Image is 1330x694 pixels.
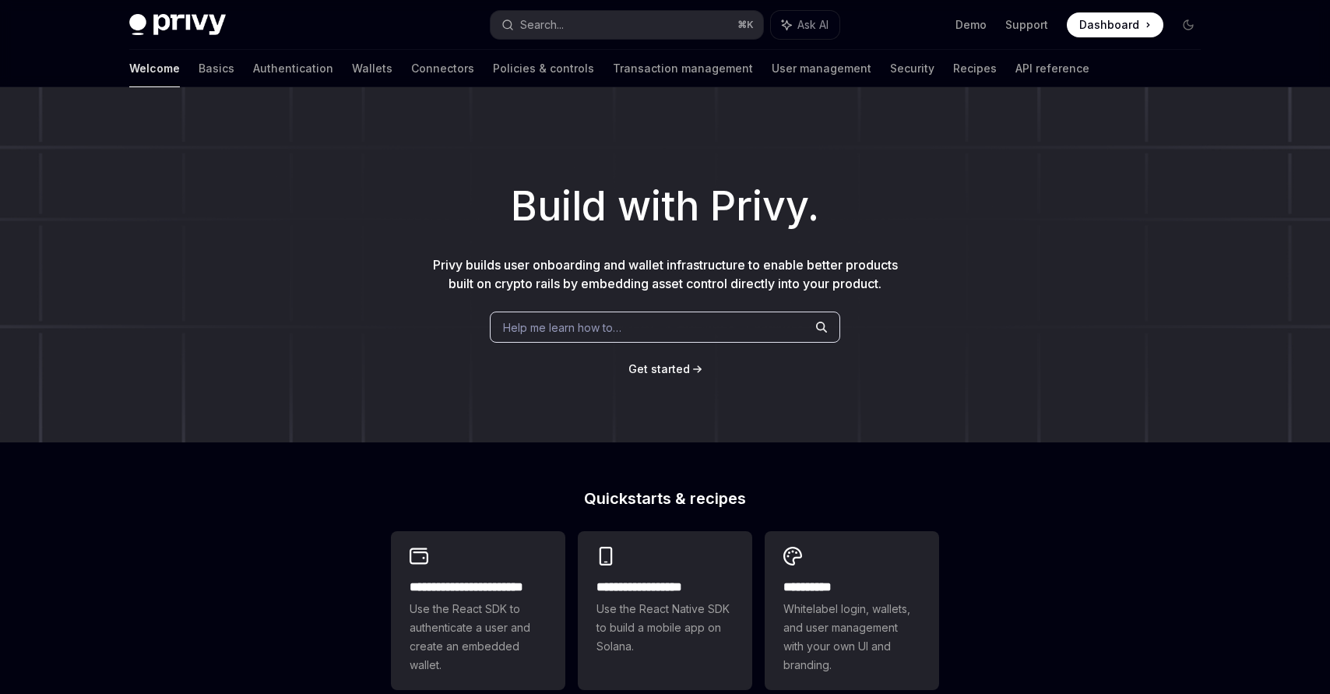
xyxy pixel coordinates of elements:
h1: Build with Privy. [25,176,1305,237]
a: Dashboard [1067,12,1163,37]
a: Demo [955,17,987,33]
a: Connectors [411,50,474,87]
a: Transaction management [613,50,753,87]
a: Get started [628,361,690,377]
span: Dashboard [1079,17,1139,33]
div: Search... [520,16,564,34]
a: Basics [199,50,234,87]
a: Security [890,50,934,87]
a: User management [772,50,871,87]
a: Welcome [129,50,180,87]
span: Whitelabel login, wallets, and user management with your own UI and branding. [783,600,920,675]
a: **** *****Whitelabel login, wallets, and user management with your own UI and branding. [765,531,939,690]
a: Wallets [352,50,392,87]
a: Policies & controls [493,50,594,87]
span: ⌘ K [737,19,754,31]
a: **** **** **** ***Use the React Native SDK to build a mobile app on Solana. [578,531,752,690]
a: Recipes [953,50,997,87]
button: Ask AI [771,11,839,39]
span: Get started [628,362,690,375]
span: Use the React SDK to authenticate a user and create an embedded wallet. [410,600,547,675]
button: Toggle dark mode [1176,12,1201,37]
img: dark logo [129,14,226,36]
span: Privy builds user onboarding and wallet infrastructure to enable better products built on crypto ... [433,257,898,291]
span: Help me learn how to… [503,319,621,336]
button: Search...⌘K [491,11,763,39]
span: Use the React Native SDK to build a mobile app on Solana. [596,600,734,656]
a: Authentication [253,50,333,87]
span: Ask AI [797,17,829,33]
a: API reference [1015,50,1089,87]
h2: Quickstarts & recipes [391,491,939,506]
a: Support [1005,17,1048,33]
